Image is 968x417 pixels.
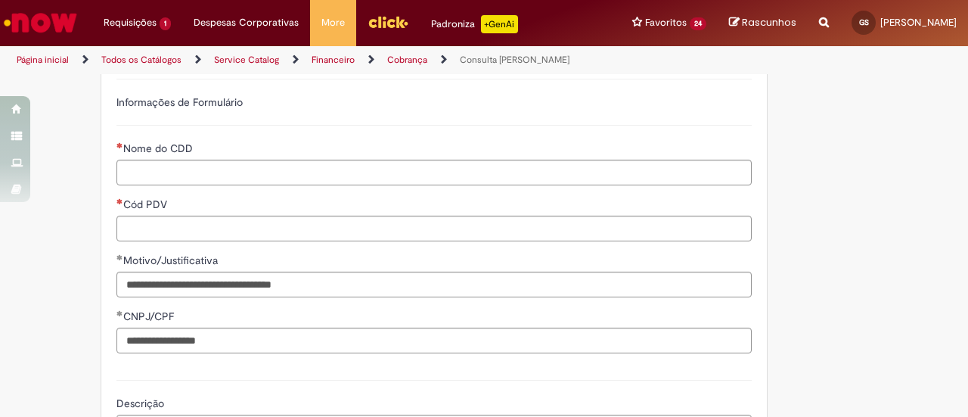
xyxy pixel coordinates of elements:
[17,54,69,66] a: Página inicial
[104,15,157,30] span: Requisições
[160,17,171,30] span: 1
[116,142,123,148] span: Necessários
[116,254,123,260] span: Obrigatório Preenchido
[214,54,279,66] a: Service Catalog
[431,15,518,33] div: Padroniza
[2,8,79,38] img: ServiceNow
[859,17,869,27] span: GS
[880,16,957,29] span: [PERSON_NAME]
[123,310,177,323] span: CNPJ/CPF
[194,15,299,30] span: Despesas Corporativas
[123,142,196,155] span: Nome do CDD
[123,254,221,267] span: Motivo/Justificativa
[321,15,345,30] span: More
[387,54,427,66] a: Cobrança
[116,198,123,204] span: Necessários
[729,16,796,30] a: Rascunhos
[116,272,752,297] input: Motivo/Justificativa
[116,397,167,410] span: Descrição
[312,54,355,66] a: Financeiro
[645,15,687,30] span: Favoritos
[11,46,634,74] ul: Trilhas de página
[742,15,796,30] span: Rascunhos
[481,15,518,33] p: +GenAi
[690,17,706,30] span: 24
[101,54,181,66] a: Todos os Catálogos
[116,328,752,353] input: CNPJ/CPF
[460,54,569,66] a: Consulta [PERSON_NAME]
[116,95,243,109] label: Informações de Formulário
[116,160,752,185] input: Nome do CDD
[368,11,408,33] img: click_logo_yellow_360x200.png
[123,198,170,211] span: Cód PDV
[116,310,123,316] span: Obrigatório Preenchido
[116,216,752,241] input: Cód PDV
